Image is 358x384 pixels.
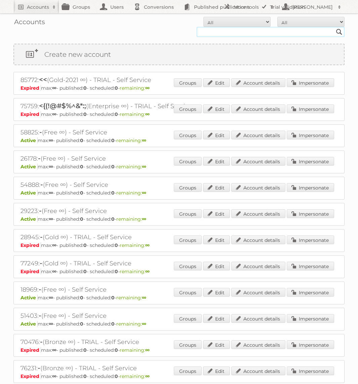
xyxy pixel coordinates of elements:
span: Active [21,216,38,222]
a: Account details [231,209,285,218]
span: - [40,338,43,346]
a: Impersonate [287,183,334,192]
span: Expired [21,85,41,91]
p: max: - published: - scheduled: - [21,347,337,353]
span: - [40,233,43,241]
strong: ∞ [145,242,150,248]
a: Impersonate [287,288,334,297]
span: Expired [21,242,41,248]
a: Account details [231,236,285,244]
strong: ∞ [52,268,56,274]
a: Account details [231,288,285,297]
a: Groups [174,340,202,349]
span: Active [21,321,38,327]
a: Impersonate [287,209,334,218]
a: Account details [231,131,285,139]
strong: ∞ [142,137,146,143]
strong: ∞ [142,321,146,327]
a: Impersonate [287,78,334,87]
strong: 0 [83,242,87,248]
span: remaining: [116,137,146,143]
a: Edit [203,236,230,244]
h2: 77249: (Gold ∞) - TRIAL - Self Service [21,259,256,268]
a: Groups [174,183,202,192]
p: max: - published: - scheduled: - [21,242,337,248]
h2: [PERSON_NAME] [291,4,334,10]
a: Impersonate [287,314,334,323]
h2: 58825: (Free ∞) - Self Service [21,128,256,137]
a: Groups [174,262,202,270]
p: max: - published: - scheduled: - [21,268,337,274]
a: Account details [231,314,285,323]
h2: 28945: (Gold ∞) - TRIAL - Self Service [21,233,256,242]
strong: ∞ [49,295,53,301]
a: Groups [174,314,202,323]
h2: 75759: (Enterprise ∞) - TRIAL - Self Service [21,102,256,111]
strong: ∞ [49,216,53,222]
span: Expired [21,373,41,379]
a: Impersonate [287,340,334,349]
strong: 0 [115,242,118,248]
strong: 0 [83,85,87,91]
p: max: - published: - scheduled: - [21,216,337,222]
a: Edit [203,209,230,218]
strong: ∞ [49,190,53,196]
a: Account details [231,367,285,375]
strong: ∞ [52,111,56,117]
span: - [39,285,41,293]
strong: 0 [115,373,118,379]
span: <{(!@#$%^&*:; [39,102,86,110]
strong: 0 [111,164,115,170]
strong: 0 [80,321,83,327]
span: - [38,154,41,162]
span: - [39,311,41,319]
strong: ∞ [142,216,146,222]
strong: 0 [115,268,118,274]
span: << [39,76,47,84]
strong: ∞ [142,190,146,196]
strong: ∞ [49,321,53,327]
strong: 0 [115,85,118,91]
strong: 0 [111,137,115,143]
span: Active [21,164,38,170]
span: remaining: [116,295,146,301]
a: Groups [174,288,202,297]
span: Expired [21,268,41,274]
p: max: - published: - scheduled: - [21,85,337,91]
span: remaining: [116,164,146,170]
a: Groups [174,157,202,166]
a: Groups [174,209,202,218]
strong: ∞ [145,111,150,117]
a: Account details [231,157,285,166]
strong: ∞ [49,164,53,170]
span: remaining: [120,347,150,353]
a: Edit [203,288,230,297]
span: - [39,128,42,136]
a: Edit [203,157,230,166]
span: remaining: [120,268,150,274]
p: max: - published: - scheduled: - [21,373,337,379]
a: Account details [231,340,285,349]
strong: 0 [83,268,87,274]
strong: 0 [80,137,83,143]
a: Impersonate [287,131,334,139]
span: Expired [21,347,41,353]
strong: ∞ [142,295,146,301]
h2: 70476: (Bronze ∞) - TRIAL - Self Service [21,338,256,346]
strong: ∞ [145,268,150,274]
span: remaining: [120,373,150,379]
h2: 85772: (Gold-2021 ∞) - TRIAL - Self Service [21,76,256,84]
strong: ∞ [145,85,150,91]
a: Account details [231,262,285,270]
h2: More tools [234,4,267,10]
strong: 0 [115,347,118,353]
strong: 0 [83,373,87,379]
span: remaining: [116,190,146,196]
a: Edit [203,262,230,270]
p: max: - published: - scheduled: - [21,111,337,117]
a: Edit [203,131,230,139]
a: Impersonate [287,104,334,113]
h2: 29223: (Free ∞) - Self Service [21,207,256,215]
a: Impersonate [287,367,334,375]
a: Edit [203,340,230,349]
